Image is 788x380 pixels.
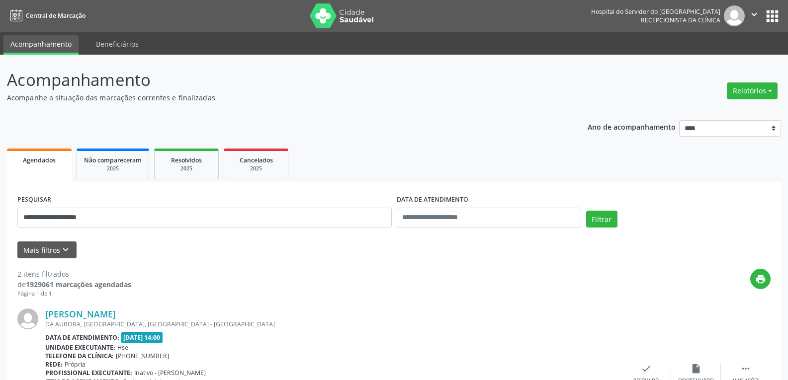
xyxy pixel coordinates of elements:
b: Telefone da clínica: [45,352,114,360]
button: Filtrar [586,211,617,228]
div: Hospital do Servidor do [GEOGRAPHIC_DATA] [591,7,720,16]
div: de [17,279,131,290]
i: print [755,274,766,285]
i: keyboard_arrow_down [60,244,71,255]
div: 2 itens filtrados [17,269,131,279]
span: Cancelados [240,156,273,164]
p: Ano de acompanhamento [588,120,676,133]
a: Acompanhamento [3,35,79,55]
a: [PERSON_NAME] [45,308,116,319]
i:  [740,363,751,374]
span: Própria [65,360,86,369]
span: Inativo - [PERSON_NAME] [134,369,206,377]
button: Mais filtroskeyboard_arrow_down [17,241,77,259]
b: Data de atendimento: [45,333,119,342]
div: 2025 [84,165,142,172]
img: img [724,5,745,26]
span: [PHONE_NUMBER] [116,352,169,360]
p: Acompanhe a situação das marcações correntes e finalizadas [7,92,549,103]
span: Não compareceram [84,156,142,164]
div: 2025 [162,165,211,172]
a: Beneficiários [89,35,146,53]
div: 2025 [231,165,281,172]
span: [DATE] 14:00 [121,332,163,343]
b: Unidade executante: [45,343,115,352]
i: insert_drive_file [691,363,701,374]
b: Profissional executante: [45,369,132,377]
p: Acompanhamento [7,68,549,92]
span: Resolvidos [171,156,202,164]
i:  [749,9,760,20]
button: Relatórios [727,82,778,99]
img: img [17,308,38,329]
button: apps [764,7,781,25]
button:  [745,5,764,26]
span: Agendados [23,156,56,164]
b: Rede: [45,360,63,369]
i: check [641,363,652,374]
div: Página 1 de 1 [17,290,131,298]
div: DA AURORA, [GEOGRAPHIC_DATA], [GEOGRAPHIC_DATA] - [GEOGRAPHIC_DATA] [45,320,621,328]
a: Central de Marcação [7,7,86,24]
button: print [750,269,771,289]
strong: 1929061 marcações agendadas [26,280,131,289]
span: Recepcionista da clínica [641,16,720,24]
label: DATA DE ATENDIMENTO [397,192,468,208]
span: Hse [117,343,128,352]
span: Central de Marcação [26,11,86,20]
label: PESQUISAR [17,192,51,208]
